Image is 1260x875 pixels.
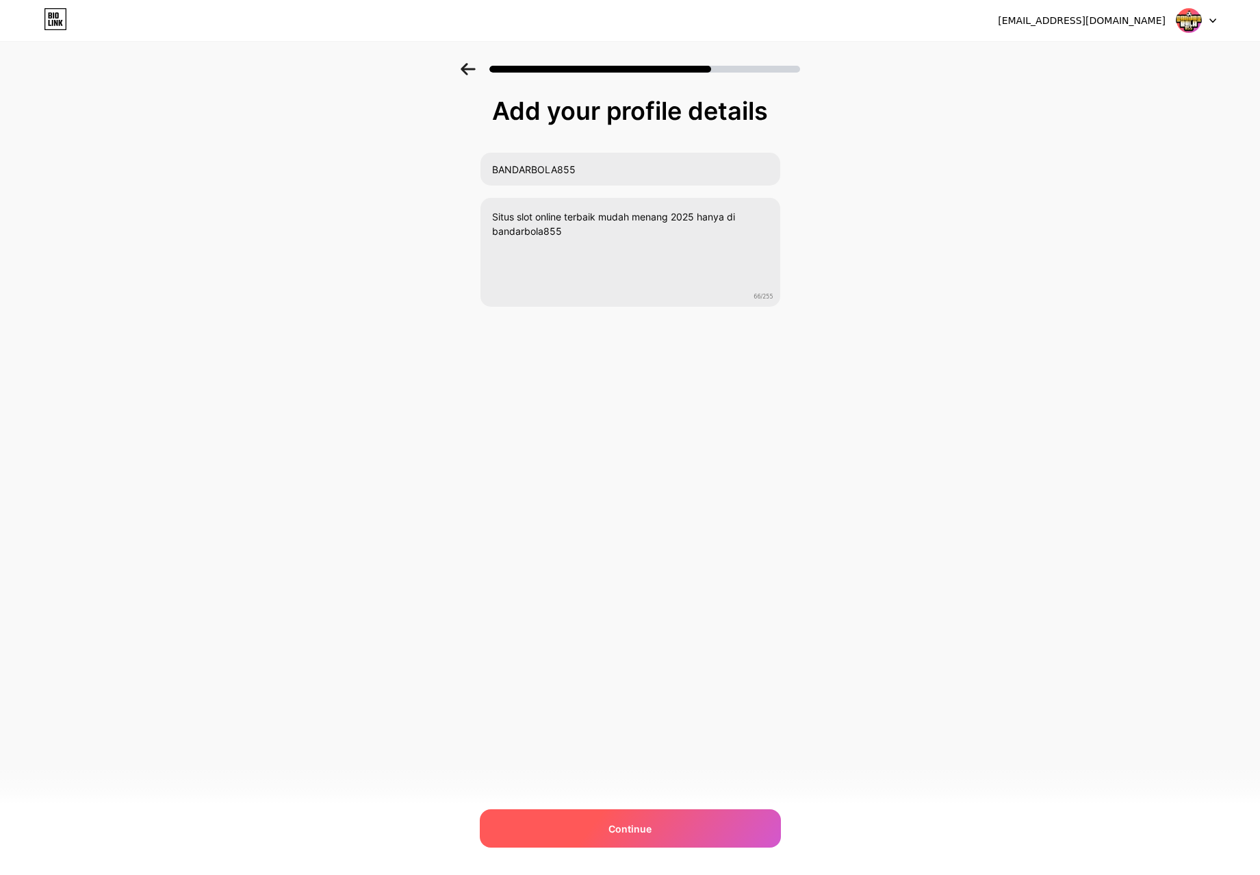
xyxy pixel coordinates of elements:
input: Your name [480,153,780,186]
div: Add your profile details [487,97,774,125]
img: link_bandarbola855 [1176,8,1202,34]
span: 66/255 [754,293,773,301]
div: [EMAIL_ADDRESS][DOMAIN_NAME] [998,14,1166,28]
span: Continue [608,822,652,836]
